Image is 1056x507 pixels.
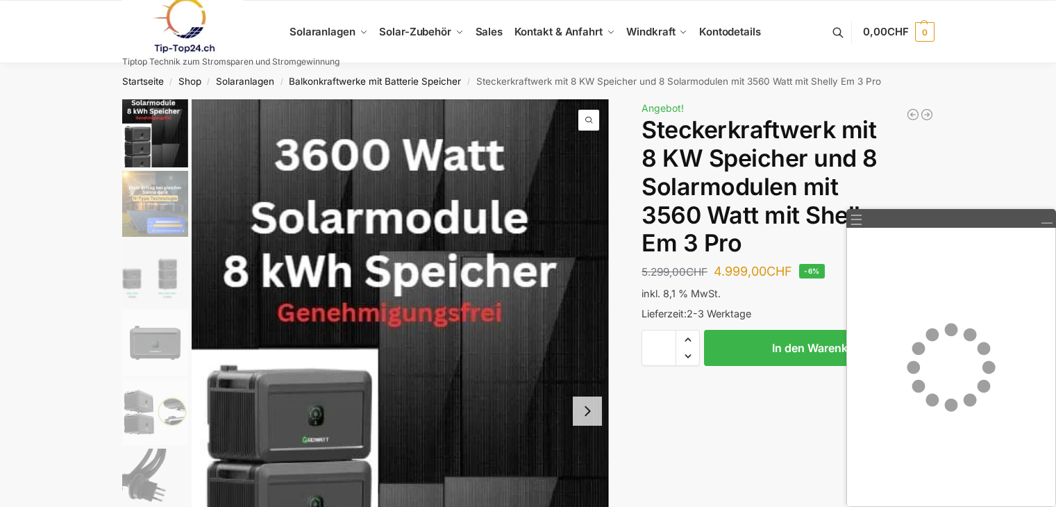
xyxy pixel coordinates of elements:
a: Kontakt & Anfahrt [508,1,621,63]
span: Angebot! [642,102,684,114]
img: solakon-balkonkraftwerk-890-800w-2-x-445wp-module-growatt-neo-800m-x-growatt-noah-2000-schuko-kab... [122,171,188,237]
bdi: 4.999,00 [714,264,792,279]
a: Sales [469,1,508,63]
bdi: 5.299,00 [642,265,707,279]
a: Startseite [122,76,164,87]
nav: Breadcrumb [97,63,959,99]
span: Solaranlagen [290,25,355,38]
img: growatt-noah2000-lifepo4-batteriemodul-2048wh-speicher-fuer-balkonkraftwerk [122,310,188,376]
iframe: Sicherer Rahmen für schnelle Bezahlvorgänge [639,374,937,413]
a: 900/600 mit 2,2 kWh Marstek Speicher [906,108,920,122]
span: / [201,76,216,88]
img: Noah_Growatt_2000 [122,379,188,445]
span: / [164,76,178,88]
a: Minimieren/Wiederherstellen [1040,213,1053,225]
a: Solar-Zubehör [374,1,469,63]
a: ☰ [850,213,863,227]
a: Steckerkraftwerk mit 8 KW Speicher und 8 Solarmodulen mit 3600 Watt [920,108,934,122]
li: 2 / 9 [119,169,188,238]
a: Solaranlagen [216,76,274,87]
li: 1 / 9 [119,99,188,169]
button: In den Warenkorb [704,330,934,366]
a: Shop [178,76,201,87]
span: 0,00 [863,25,908,38]
span: / [461,76,476,88]
span: Reduce quantity [676,347,699,365]
img: Growatt-NOAH-2000-flexible-erweiterung [122,240,188,306]
span: Kontodetails [699,25,761,38]
span: Increase quantity [676,331,699,349]
span: 0 [915,22,935,42]
span: Solar-Zubehör [379,25,451,38]
p: Tiptop Technik zum Stromsparen und Stromgewinnung [122,58,340,66]
a: Kontodetails [694,1,766,63]
span: 2-3 Werktage [687,308,751,319]
a: 0,00CHF 0 [863,11,934,53]
li: 5 / 9 [119,377,188,447]
span: / [274,76,289,88]
li: 3 / 9 [119,238,188,308]
img: 8kw-3600-watt-Collage.jpg [122,99,188,167]
li: 4 / 9 [119,308,188,377]
span: Windkraft [626,25,675,38]
span: Sales [476,25,503,38]
a: Balkonkraftwerke mit Batterie Speicher [289,76,461,87]
button: Next slide [573,397,602,426]
span: CHF [766,264,792,279]
a: Windkraft [621,1,694,63]
span: -6% [799,264,824,279]
span: Lieferzeit: [642,308,751,319]
iframe: Live Hilfe [847,228,1055,506]
h1: Steckerkraftwerk mit 8 KW Speicher und 8 Solarmodulen mit 3560 Watt mit Shelly Em 3 Pro [642,116,934,258]
span: inkl. 8,1 % MwSt. [642,288,721,299]
span: CHF [686,265,707,279]
span: Kontakt & Anfahrt [514,25,603,38]
span: CHF [887,25,909,38]
input: Produktmenge [642,330,676,366]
